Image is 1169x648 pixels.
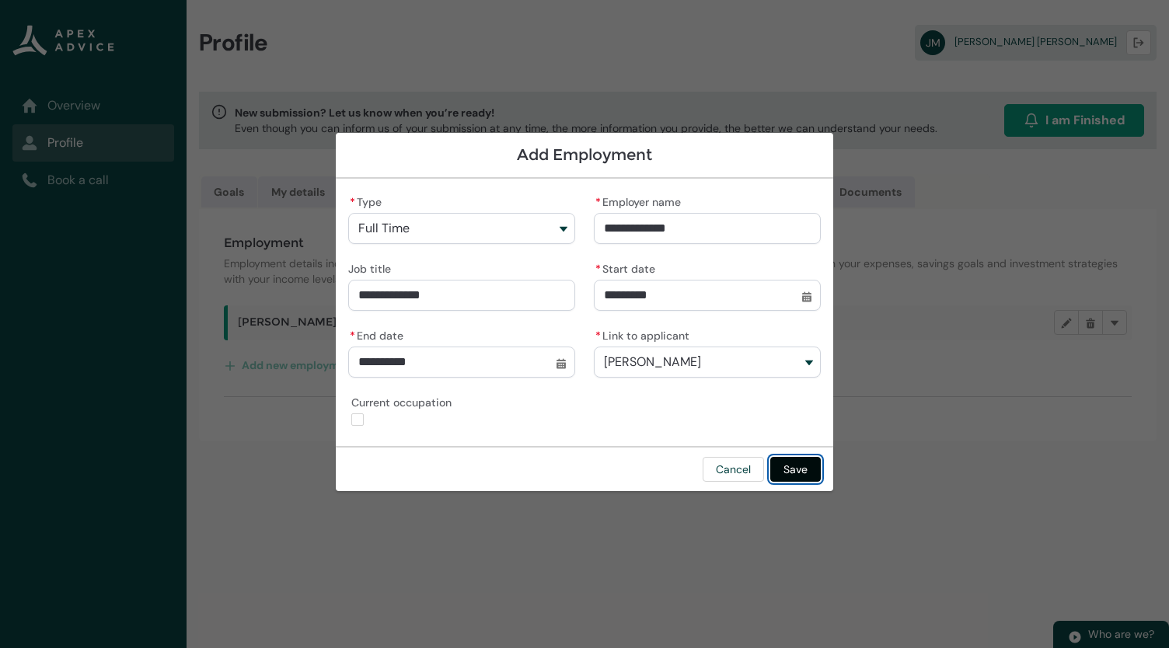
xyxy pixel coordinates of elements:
[350,329,355,343] abbr: required
[348,191,388,210] label: Type
[594,258,661,277] label: Start date
[595,262,601,276] abbr: required
[594,191,687,210] label: Employer name
[351,392,458,410] span: Current occupation
[348,145,821,165] h1: Add Employment
[594,325,696,343] label: Link to applicant
[703,457,764,482] button: Cancel
[348,213,575,244] button: Type
[348,258,397,277] label: Job title
[348,325,410,343] label: End date
[595,195,601,209] abbr: required
[604,355,701,369] span: [PERSON_NAME]
[594,347,821,378] button: Link to applicant
[770,457,821,482] button: Save
[350,195,355,209] abbr: required
[595,329,601,343] abbr: required
[358,221,410,235] span: Full Time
